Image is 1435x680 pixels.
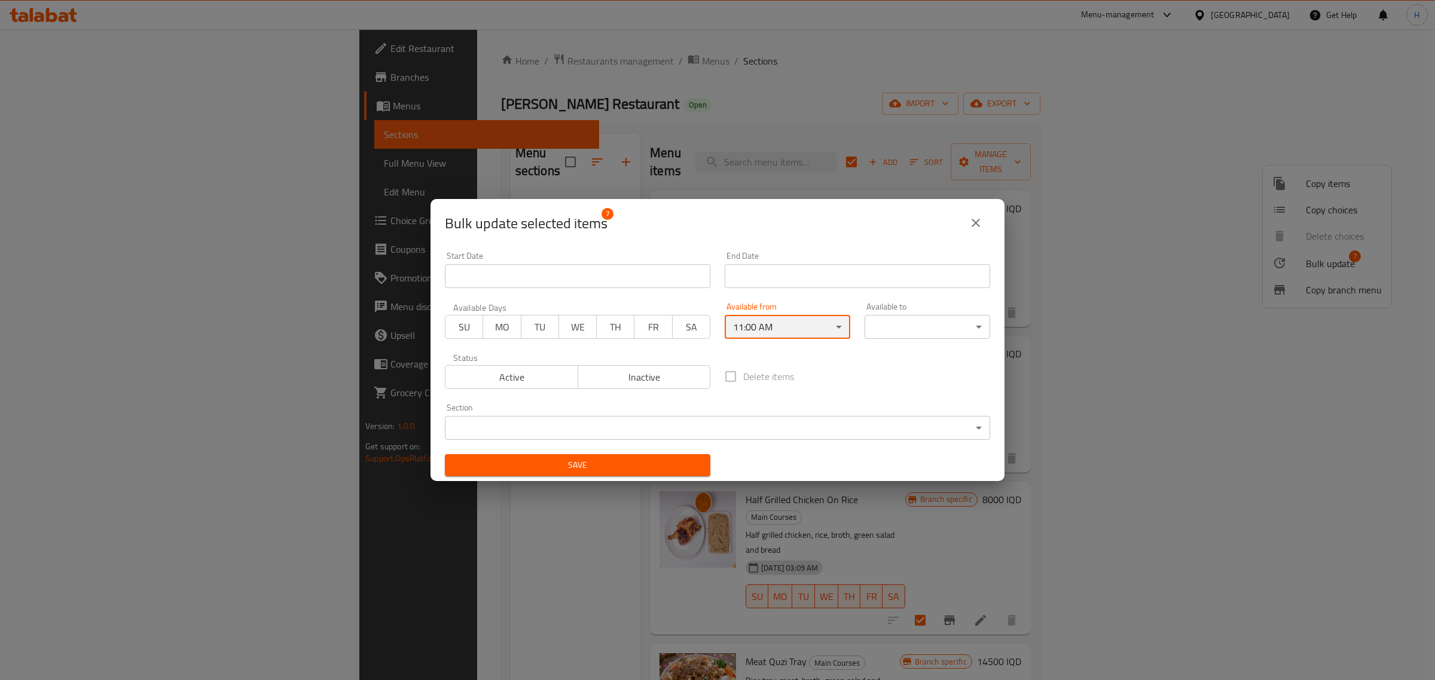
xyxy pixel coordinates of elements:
[445,454,710,476] button: Save
[596,315,634,339] button: TH
[583,369,706,386] span: Inactive
[564,318,592,336] span: WE
[445,416,990,440] div: ​
[639,318,667,336] span: FR
[672,315,710,339] button: SA
[602,318,630,336] span: TH
[578,365,711,389] button: Inactive
[488,318,516,336] span: MO
[743,369,794,384] span: Delete items
[450,318,478,336] span: SU
[961,209,990,237] button: close
[483,315,521,339] button: MO
[445,214,607,233] span: Selected items count
[445,315,483,339] button: SU
[602,208,613,220] span: 7
[450,369,573,386] span: Active
[725,315,850,339] div: 11:00 AM
[454,458,701,473] span: Save
[865,315,990,339] div: ​
[634,315,672,339] button: FR
[445,365,578,389] button: Active
[677,318,706,336] span: SA
[526,318,554,336] span: TU
[558,315,597,339] button: WE
[521,315,559,339] button: TU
